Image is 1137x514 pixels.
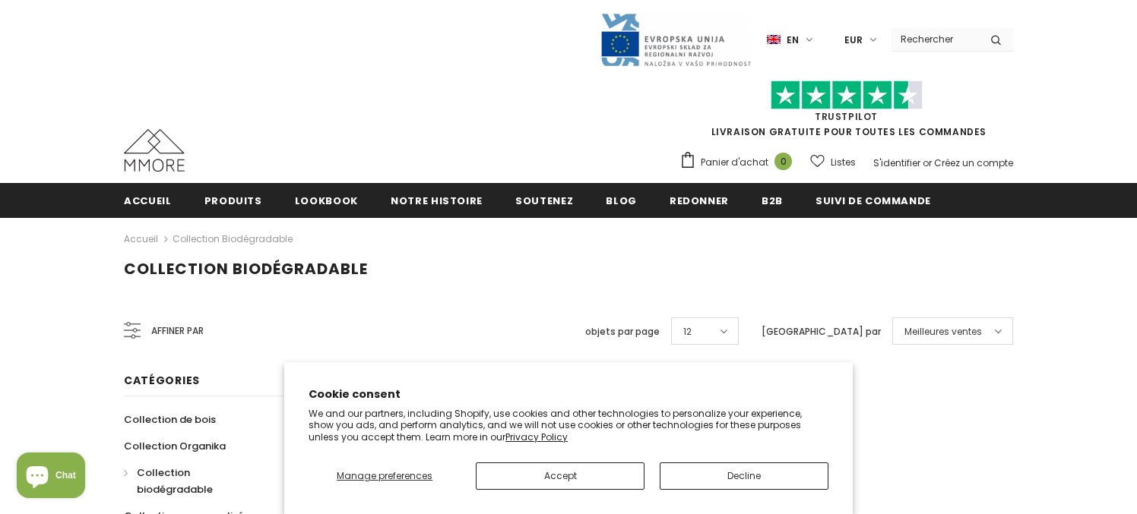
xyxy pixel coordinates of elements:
[476,462,645,490] button: Accept
[295,194,358,208] span: Lookbook
[124,258,368,279] span: Collection biodégradable
[309,386,828,402] h2: Cookie consent
[151,323,204,339] span: Affiner par
[810,149,856,175] a: Listes
[124,194,172,208] span: Accueil
[12,453,90,502] inbox-online-store-chat: Shopify online store chat
[124,183,172,217] a: Accueil
[124,412,216,427] span: Collection de bois
[892,28,979,50] input: Search Site
[679,151,800,174] a: Panier d'achat 0
[124,129,185,172] img: Cas MMORE
[904,324,982,339] span: Meilleures ventes
[679,87,1013,138] span: LIVRAISON GRATUITE POUR TOUTES LES COMMANDES
[701,155,768,170] span: Panier d'achat
[124,373,200,388] span: Catégories
[173,232,293,245] a: Collection biodégradable
[585,324,660,339] label: objets par page
[831,155,856,170] span: Listes
[683,324,692,339] span: 12
[309,408,828,443] p: We and our partners, including Shopify, use cookies and other technologies to personalize your ex...
[787,33,799,48] span: en
[124,433,226,459] a: Collection Organika
[670,183,729,217] a: Redonner
[124,439,226,453] span: Collection Organika
[873,156,920,169] a: S'identifier
[505,430,568,443] a: Privacy Policy
[762,183,783,217] a: B2B
[816,183,931,217] a: Suivi de commande
[670,194,729,208] span: Redonner
[124,459,267,503] a: Collection biodégradable
[391,183,483,217] a: Notre histoire
[774,153,792,170] span: 0
[515,183,573,217] a: soutenez
[295,183,358,217] a: Lookbook
[337,469,432,482] span: Manage preferences
[816,194,931,208] span: Suivi de commande
[660,462,828,490] button: Decline
[767,33,781,46] img: i-lang-1.png
[309,462,461,490] button: Manage preferences
[204,183,262,217] a: Produits
[600,33,752,46] a: Javni Razpis
[124,230,158,248] a: Accueil
[391,194,483,208] span: Notre histoire
[762,324,881,339] label: [GEOGRAPHIC_DATA] par
[606,194,637,208] span: Blog
[815,110,878,123] a: TrustPilot
[771,80,923,110] img: Faites confiance aux étoiles pilotes
[934,156,1013,169] a: Créez un compte
[137,465,213,497] span: Collection biodégradable
[606,183,637,217] a: Blog
[923,156,932,169] span: or
[762,194,783,208] span: B2B
[844,33,863,48] span: EUR
[515,194,573,208] span: soutenez
[600,12,752,68] img: Javni Razpis
[124,406,216,433] a: Collection de bois
[204,194,262,208] span: Produits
